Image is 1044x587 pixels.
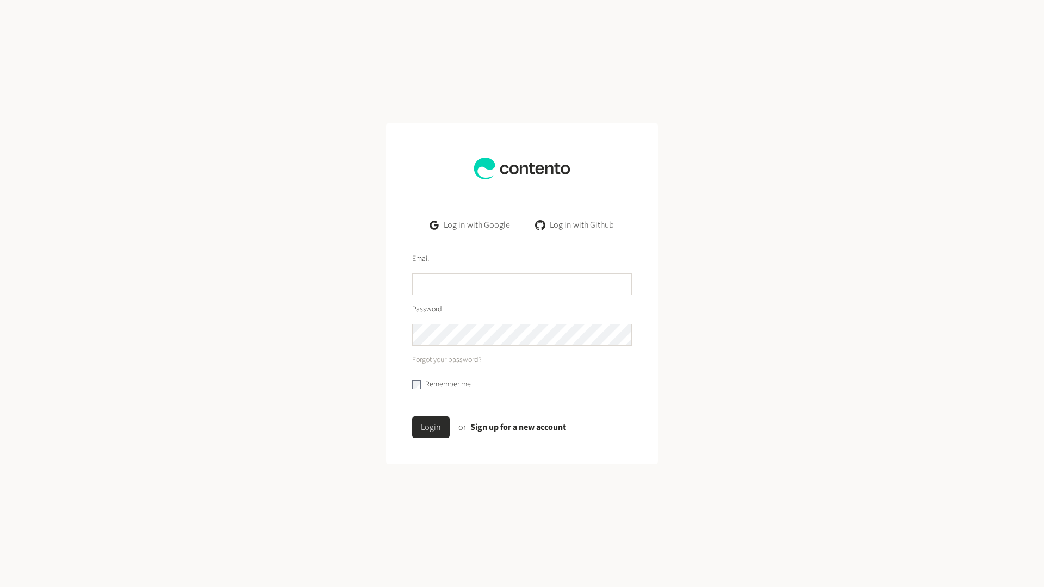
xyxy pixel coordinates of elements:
[412,354,482,366] a: Forgot your password?
[425,379,471,390] label: Remember me
[527,214,623,236] a: Log in with Github
[421,214,519,236] a: Log in with Google
[412,253,429,265] label: Email
[458,421,466,433] span: or
[412,416,450,438] button: Login
[470,421,566,433] a: Sign up for a new account
[412,304,442,315] label: Password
